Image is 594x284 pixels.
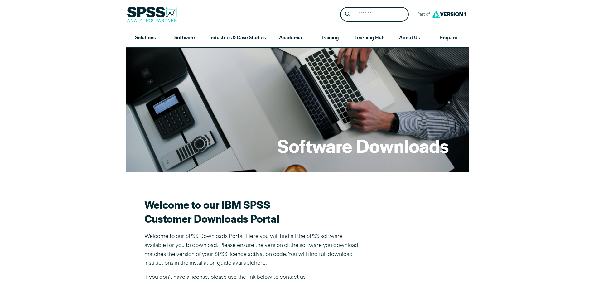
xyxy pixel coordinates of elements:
img: Version1 Logo [430,8,468,20]
h2: Welcome to our IBM SPSS Customer Downloads Portal [144,197,363,225]
a: Academia [271,29,310,47]
a: Software [165,29,204,47]
a: here [254,261,266,266]
svg: Search magnifying glass icon [345,12,350,17]
a: Solutions [126,29,165,47]
button: Search magnifying glass icon [342,9,353,20]
nav: Desktop version of site main menu [126,29,469,47]
a: Industries & Case Studies [204,29,271,47]
a: Enquire [429,29,468,47]
a: Learning Hub [350,29,390,47]
h1: Software Downloads [277,133,449,158]
form: Site Header Search Form [340,7,409,22]
p: If you don’t have a license, please use the link below to contact us [144,273,363,282]
a: About Us [390,29,429,47]
a: Training [310,29,349,47]
img: SPSS Analytics Partner [127,7,177,22]
span: Part of [414,10,430,19]
p: Welcome to our SPSS Downloads Portal. Here you will find all the SPSS software available for you ... [144,232,363,268]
